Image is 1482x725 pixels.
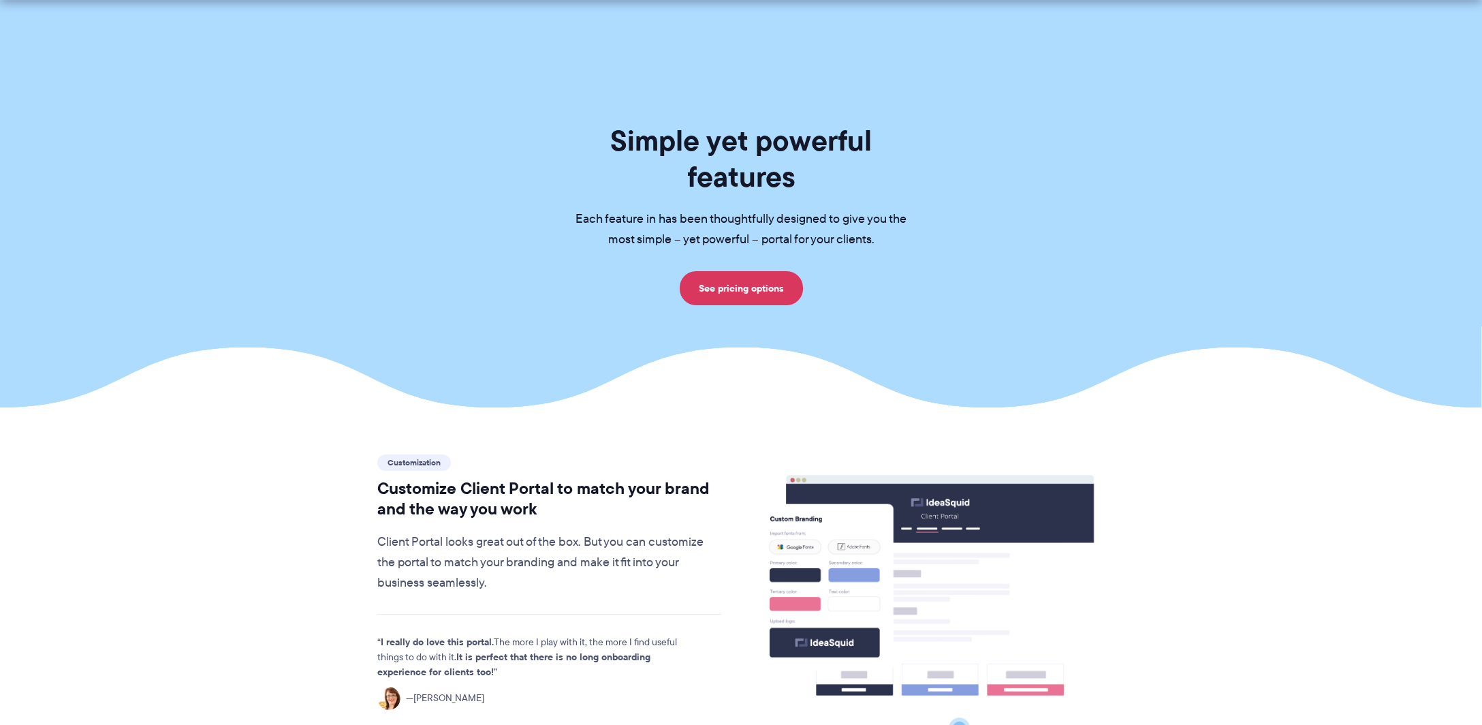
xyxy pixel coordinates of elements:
h1: Simple yet powerful features [554,123,928,195]
a: See pricing options [680,271,803,305]
p: Each feature in has been thoughtfully designed to give you the most simple – yet powerful – porta... [554,209,928,250]
h2: Customize Client Portal to match your brand and the way you work [377,478,721,519]
span: [PERSON_NAME] [406,691,484,706]
span: Customization [377,454,451,471]
strong: I really do love this portal. [381,634,494,649]
p: Client Portal looks great out of the box. But you can customize the portal to match your branding... [377,532,721,593]
strong: It is perfect that there is no long onboarding experience for clients too! [377,649,650,679]
p: The more I play with it, the more I find useful things to do with it. [377,635,697,680]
